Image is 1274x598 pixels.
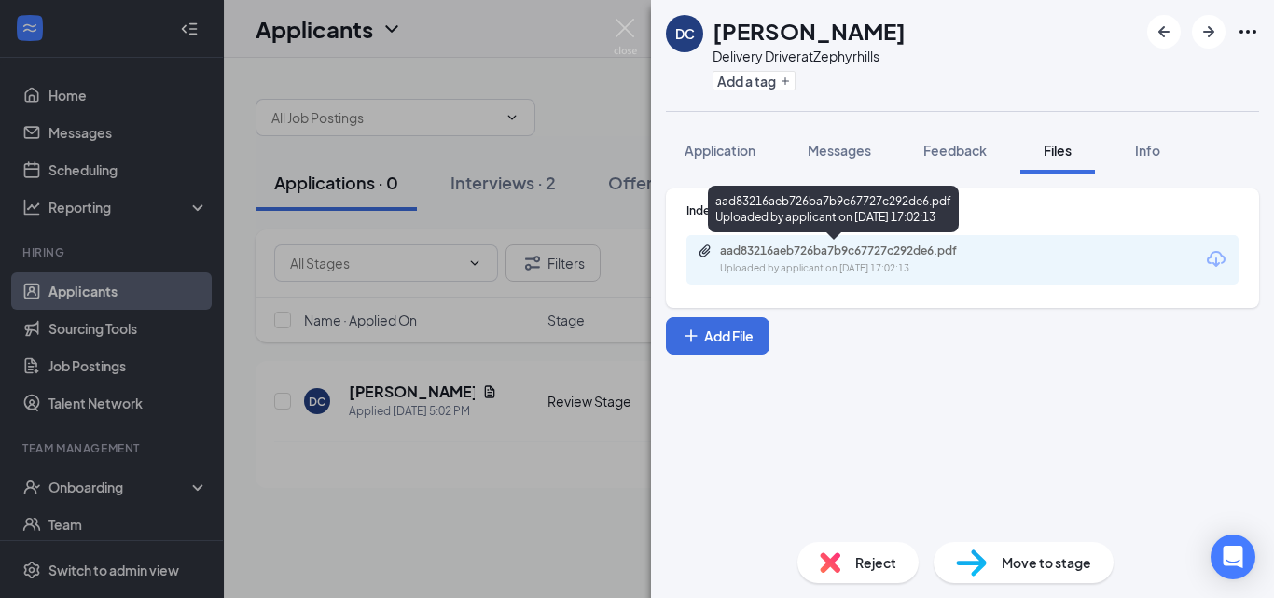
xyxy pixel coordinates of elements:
[1211,535,1255,579] div: Open Intercom Messenger
[720,243,981,258] div: aad83216aeb726ba7b9c67727c292de6.pdf
[713,71,796,90] button: PlusAdd a tag
[708,186,959,232] div: aad83216aeb726ba7b9c67727c292de6.pdf Uploaded by applicant on [DATE] 17:02:13
[1044,142,1072,159] span: Files
[685,142,755,159] span: Application
[1237,21,1259,43] svg: Ellipses
[698,243,1000,276] a: Paperclipaad83216aeb726ba7b9c67727c292de6.pdfUploaded by applicant on [DATE] 17:02:13
[923,142,987,159] span: Feedback
[1135,142,1160,159] span: Info
[698,243,713,258] svg: Paperclip
[1153,21,1175,43] svg: ArrowLeftNew
[666,317,769,355] button: Add FilePlus
[1147,15,1181,49] button: ArrowLeftNew
[780,76,791,87] svg: Plus
[1192,15,1226,49] button: ArrowRight
[682,327,700,345] svg: Plus
[675,24,695,43] div: DC
[1198,21,1220,43] svg: ArrowRight
[855,552,896,573] span: Reject
[686,202,1239,218] div: Indeed Resume
[808,142,871,159] span: Messages
[713,47,906,65] div: Delivery Driver at Zephyrhills
[1002,552,1091,573] span: Move to stage
[713,15,906,47] h1: [PERSON_NAME]
[1205,248,1227,271] svg: Download
[720,261,1000,276] div: Uploaded by applicant on [DATE] 17:02:13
